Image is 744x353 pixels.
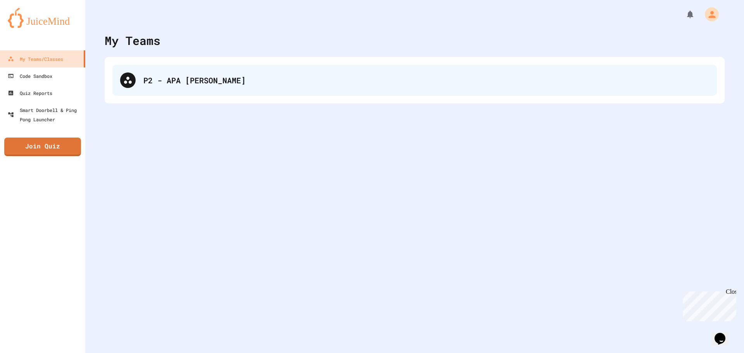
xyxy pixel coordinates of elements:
div: P2 - APA [PERSON_NAME] [112,65,717,96]
iframe: chat widget [711,322,736,345]
div: Chat with us now!Close [3,3,53,49]
div: Code Sandbox [8,71,52,81]
a: Join Quiz [4,138,81,156]
img: logo-orange.svg [8,8,77,28]
div: My Notifications [671,8,697,21]
div: My Teams [105,32,160,49]
div: P2 - APA [PERSON_NAME] [143,74,709,86]
div: My Account [697,5,721,23]
div: My Teams/Classes [8,54,63,64]
iframe: chat widget [680,288,736,321]
div: Quiz Reports [8,88,52,98]
div: Smart Doorbell & Ping Pong Launcher [8,105,82,124]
